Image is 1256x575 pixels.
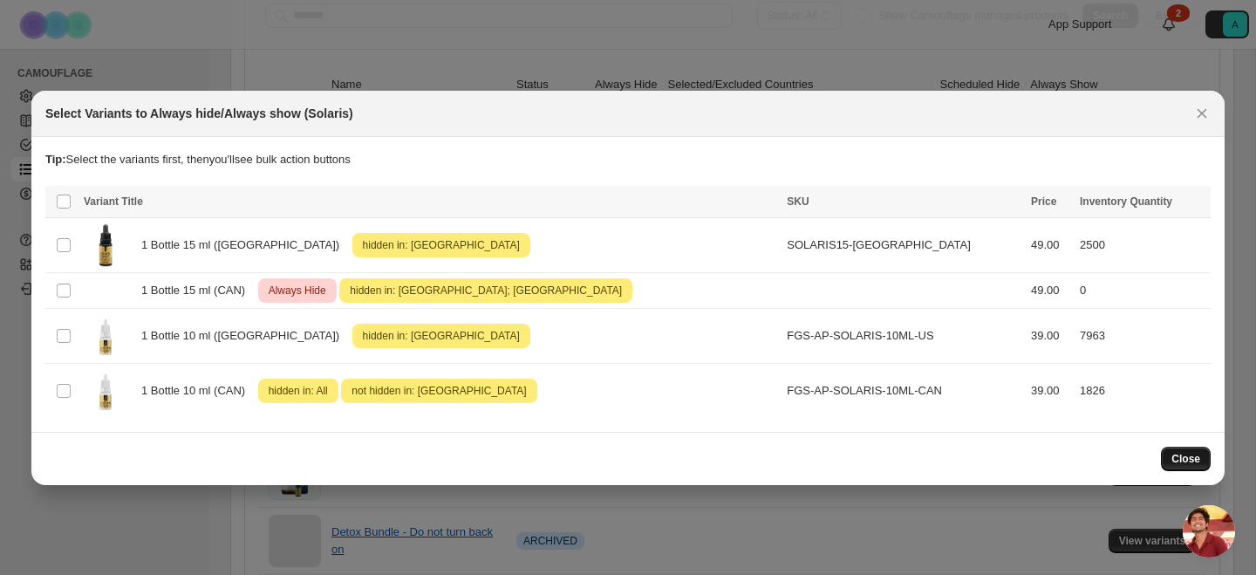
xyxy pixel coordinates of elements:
[359,235,523,256] span: hidden in: [GEOGRAPHIC_DATA]
[1183,505,1235,558] div: Open chat
[45,153,66,166] strong: Tip:
[1026,217,1075,272] td: 49.00
[265,380,331,401] span: hidden in: All
[84,314,127,358] img: Solaris_Visual_10ml_Front_1_e7c1be60-7d50-446e-a71c-8f53c05e5620.png
[782,308,1026,363] td: FGS-AP-SOLARIS-10ML-US
[84,369,127,413] img: Solaris_Visual_10ml_Front_1_e7c1be60-7d50-446e-a71c-8f53c05e5620.png
[1080,195,1172,208] span: Inventory Quantity
[1075,308,1211,363] td: 7963
[782,217,1026,272] td: SOLARIS15-[GEOGRAPHIC_DATA]
[1031,195,1056,208] span: Price
[1190,101,1214,126] button: Close
[84,195,143,208] span: Variant Title
[1075,217,1211,272] td: 2500
[1075,272,1211,308] td: 0
[1026,272,1075,308] td: 49.00
[141,327,349,345] span: 1 Bottle 10 ml ([GEOGRAPHIC_DATA])
[782,363,1026,418] td: FGS-AP-SOLARIS-10ML-CAN
[45,105,353,122] h2: Select Variants to Always hide/Always show (Solaris)
[348,380,529,401] span: not hidden in: [GEOGRAPHIC_DATA]
[1075,363,1211,418] td: 1826
[1161,447,1211,471] button: Close
[1026,363,1075,418] td: 39.00
[141,236,349,254] span: 1 Bottle 15 ml ([GEOGRAPHIC_DATA])
[1171,452,1200,466] span: Close
[346,280,625,301] span: hidden in: [GEOGRAPHIC_DATA]; [GEOGRAPHIC_DATA]
[359,325,523,346] span: hidden in: [GEOGRAPHIC_DATA]
[141,382,255,400] span: 1 Bottle 10 ml (CAN)
[84,223,127,267] img: solaris-updated.png
[45,151,1211,168] p: Select the variants first, then you'll see bulk action buttons
[787,195,809,208] span: SKU
[1026,308,1075,363] td: 39.00
[141,282,255,299] span: 1 Bottle 15 ml (CAN)
[265,280,330,301] span: Always Hide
